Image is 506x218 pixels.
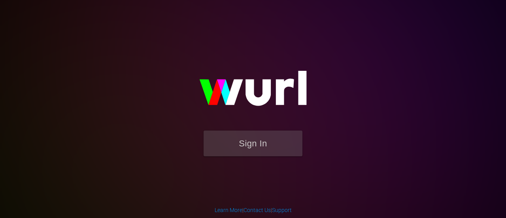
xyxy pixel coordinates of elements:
div: | | [215,206,292,214]
a: Support [272,207,292,213]
a: Contact Us [244,207,271,213]
img: wurl-logo-on-black-223613ac3d8ba8fe6dc639794a292ebdb59501304c7dfd60c99c58986ef67473.svg [174,54,332,131]
a: Learn More [215,207,242,213]
button: Sign In [204,131,302,156]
